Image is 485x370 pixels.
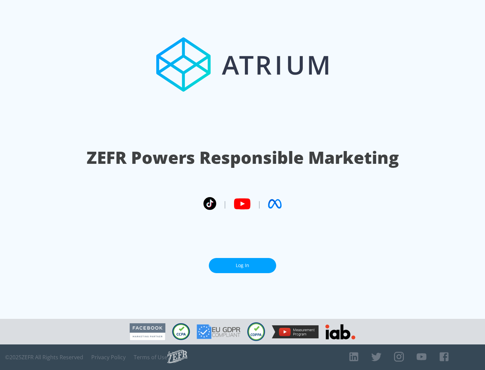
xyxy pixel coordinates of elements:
img: IAB [325,324,355,339]
img: COPPA Compliant [247,322,265,341]
span: | [257,199,261,209]
h1: ZEFR Powers Responsible Marketing [87,146,399,169]
a: Terms of Use [134,354,167,361]
span: | [223,199,227,209]
img: YouTube Measurement Program [272,325,319,338]
img: GDPR Compliant [197,324,240,339]
span: © 2025 ZEFR All Rights Reserved [5,354,83,361]
a: Log In [209,258,276,273]
a: Privacy Policy [91,354,126,361]
img: CCPA Compliant [172,323,190,340]
img: Facebook Marketing Partner [130,323,165,340]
